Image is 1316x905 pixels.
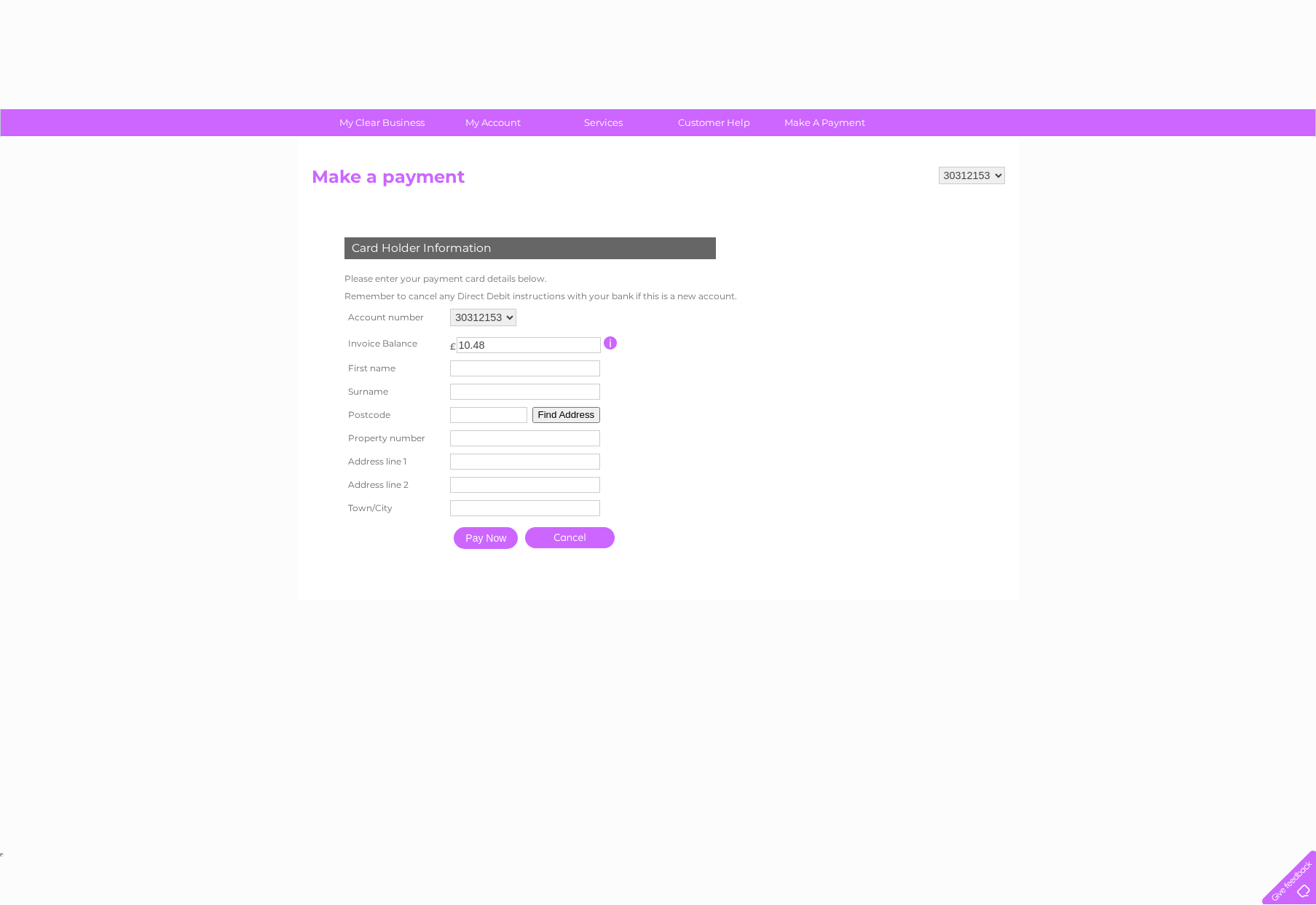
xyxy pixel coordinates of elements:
th: Invoice Balance [341,330,447,357]
th: Town/City [341,497,447,520]
input: Pay Now [454,527,518,549]
th: Property number [341,427,447,450]
h2: Make a payment [312,167,1005,194]
button: Find Address [532,407,601,423]
a: Customer Help [654,109,774,136]
a: My Account [433,109,553,136]
td: Remember to cancel any Direct Debit instructions with your bank if this is a new account. [341,288,741,305]
input: Information [604,336,618,349]
th: Account number [341,305,447,330]
a: Make A Payment [765,109,885,136]
td: £ [450,333,456,352]
th: Postcode [341,403,447,427]
a: My Clear Business [322,109,442,136]
div: Card Holder Information [344,237,716,259]
a: Services [543,109,663,136]
td: Please enter your payment card details below. [341,270,741,288]
th: Address line 2 [341,473,447,497]
th: Address line 1 [341,450,447,473]
th: First name [341,357,447,380]
a: Cancel [525,527,615,548]
th: Surname [341,380,447,403]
